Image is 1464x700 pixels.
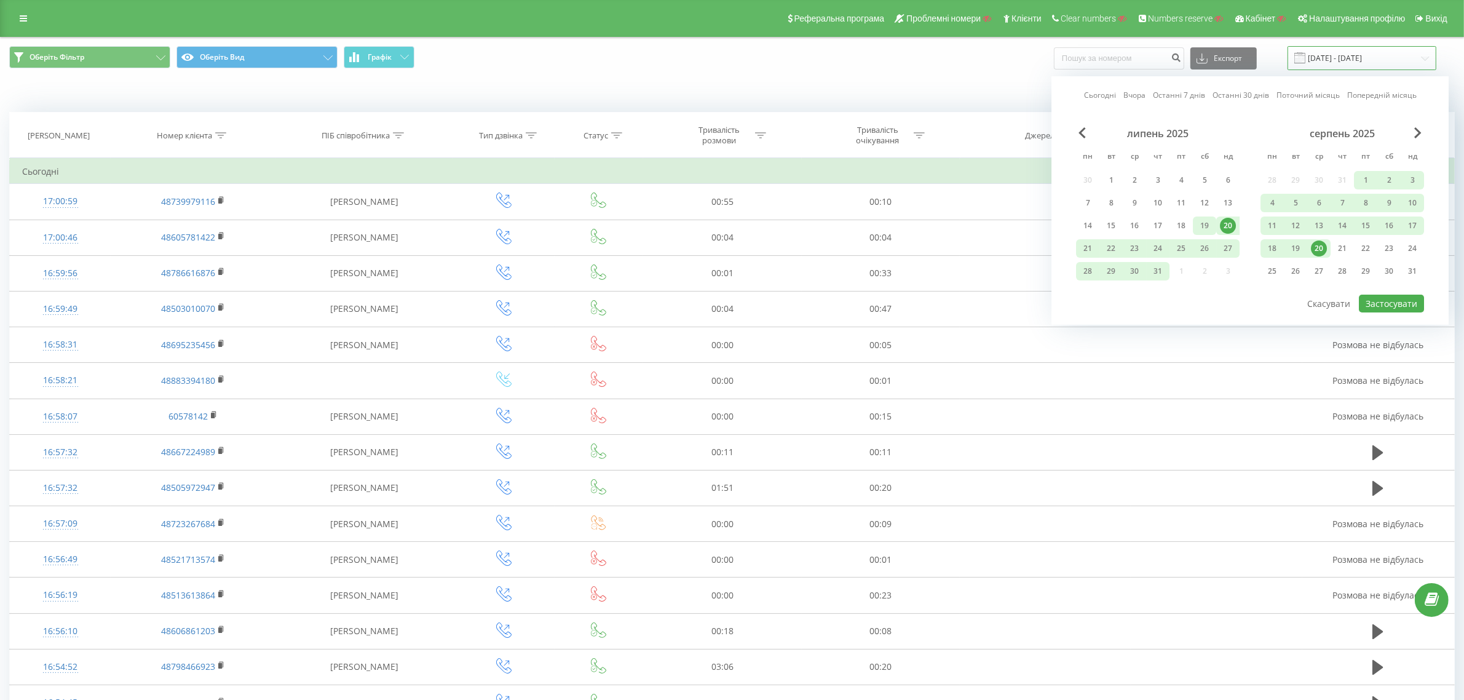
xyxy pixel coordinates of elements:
div: 14 [1080,218,1096,234]
span: Налаштування профілю [1309,14,1405,23]
button: Застосувати [1359,295,1424,312]
td: 00:04 [643,220,802,255]
div: 16:59:49 [22,297,98,321]
div: вт 12 серп 2025 р. [1284,217,1307,235]
div: 17 [1404,218,1420,234]
div: чт 3 лип 2025 р. [1146,171,1169,189]
div: 4 [1264,195,1280,211]
span: Графік [368,53,392,62]
div: 16 [1381,218,1397,234]
div: вт 22 лип 2025 р. [1099,239,1123,258]
div: пн 7 лип 2025 р. [1076,194,1099,212]
div: серпень 2025 [1260,127,1424,140]
td: 00:00 [643,363,802,399]
a: 48723267684 [161,518,215,530]
div: 11 [1173,195,1189,211]
div: 20 [1220,218,1236,234]
div: 22 [1103,241,1119,257]
span: Кабінет [1246,14,1276,23]
div: пн 18 серп 2025 р. [1260,239,1284,258]
td: [PERSON_NAME] [275,399,453,434]
div: ср 30 лип 2025 р. [1123,262,1146,280]
div: пт 8 серп 2025 р. [1354,194,1377,212]
div: пт 4 лип 2025 р. [1169,171,1193,189]
div: сб 5 лип 2025 р. [1193,171,1216,189]
abbr: неділя [1219,148,1237,167]
div: 28 [1080,263,1096,279]
div: 10 [1150,195,1166,211]
div: пт 1 серп 2025 р. [1354,171,1377,189]
td: [PERSON_NAME] [275,327,453,363]
abbr: п’ятниця [1356,148,1375,167]
div: вт 8 лип 2025 р. [1099,194,1123,212]
a: 48798466923 [161,661,215,672]
td: [PERSON_NAME] [275,542,453,578]
div: вт 15 лип 2025 р. [1099,217,1123,235]
a: 48667224989 [161,446,215,458]
span: Previous Month [1078,127,1086,138]
div: пт 22 серп 2025 р. [1354,239,1377,258]
div: 8 [1358,195,1374,211]
div: 27 [1311,263,1327,279]
td: 00:04 [802,220,960,255]
div: чт 28 серп 2025 р. [1331,262,1354,280]
div: 2 [1126,172,1142,188]
abbr: понеділок [1263,148,1281,167]
abbr: неділя [1403,148,1422,167]
td: 03:06 [643,649,802,685]
div: 1 [1358,172,1374,188]
div: пт 25 лип 2025 р. [1169,239,1193,258]
div: пт 11 лип 2025 р. [1169,194,1193,212]
div: 30 [1381,263,1397,279]
div: 17:00:46 [22,226,98,250]
td: [PERSON_NAME] [275,255,453,291]
span: Next Month [1414,127,1422,138]
abbr: вівторок [1102,148,1120,167]
div: 7 [1334,195,1350,211]
div: 6 [1311,195,1327,211]
div: нд 17 серп 2025 р. [1401,217,1424,235]
div: 8 [1103,195,1119,211]
div: пн 14 лип 2025 р. [1076,217,1099,235]
div: 16:57:32 [22,440,98,464]
td: [PERSON_NAME] [275,291,453,327]
div: нд 6 лип 2025 р. [1216,171,1240,189]
td: [PERSON_NAME] [275,184,453,220]
div: 16:57:32 [22,476,98,500]
div: [PERSON_NAME] [28,130,90,141]
button: Графік [344,46,414,68]
div: 11 [1264,218,1280,234]
span: Розмова не відбулась [1332,410,1423,422]
div: пн 11 серп 2025 р. [1260,217,1284,235]
span: Розмова не відбулась [1332,554,1423,565]
div: 20 [1311,241,1327,257]
td: 00:00 [643,506,802,542]
div: сб 16 серп 2025 р. [1377,217,1401,235]
div: 10 [1404,195,1420,211]
div: 17 [1150,218,1166,234]
td: 00:23 [802,578,960,613]
div: вт 19 серп 2025 р. [1284,239,1307,258]
div: 31 [1150,263,1166,279]
div: пн 21 лип 2025 р. [1076,239,1099,258]
a: 60578142 [168,410,208,422]
td: 00:09 [802,506,960,542]
div: нд 24 серп 2025 р. [1401,239,1424,258]
td: 00:20 [802,649,960,685]
div: 21 [1334,241,1350,257]
div: 29 [1103,263,1119,279]
td: 00:00 [643,327,802,363]
div: чт 14 серп 2025 р. [1331,217,1354,235]
div: Тривалість очікування [845,125,911,146]
a: Останні 30 днів [1213,89,1269,101]
div: 26 [1197,241,1213,257]
div: 18 [1173,218,1189,234]
div: Номер клієнта [157,130,212,141]
div: 26 [1288,263,1304,279]
div: 16 [1126,218,1142,234]
div: пн 25 серп 2025 р. [1260,262,1284,280]
div: вт 29 лип 2025 р. [1099,262,1123,280]
abbr: субота [1380,148,1398,167]
td: 00:33 [802,255,960,291]
div: ср 6 серп 2025 р. [1307,194,1331,212]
